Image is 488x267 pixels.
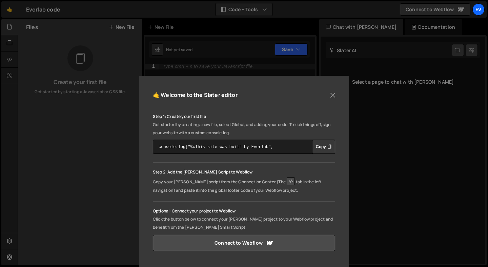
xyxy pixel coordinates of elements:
h5: 🤙 Welcome to the Slater editor [153,90,238,100]
p: Get started by creating a new file, select Global, and adding your code. To kick things off, sign... [153,121,335,137]
a: Connect to Webflow [153,235,335,251]
textarea: console.log("%cThis site was built by Everlab", "background:blue;color:#fff;padding: 8px;"); [153,140,335,154]
p: Step 2: Add the [PERSON_NAME] Script to Webflow [153,168,335,176]
p: Step 1: Create your first file [153,112,335,121]
p: Copy your [PERSON_NAME] script from the Connection Center (The tab in the left navigation) and pa... [153,176,335,194]
button: Close [328,90,338,100]
button: Copy [312,140,335,154]
a: Ev [472,3,485,16]
p: Optional: Connect your project to Webflow [153,207,335,215]
div: Button group with nested dropdown [312,140,335,154]
p: Click the button below to connect your [PERSON_NAME] project to your Webflow project and benefit ... [153,215,335,231]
